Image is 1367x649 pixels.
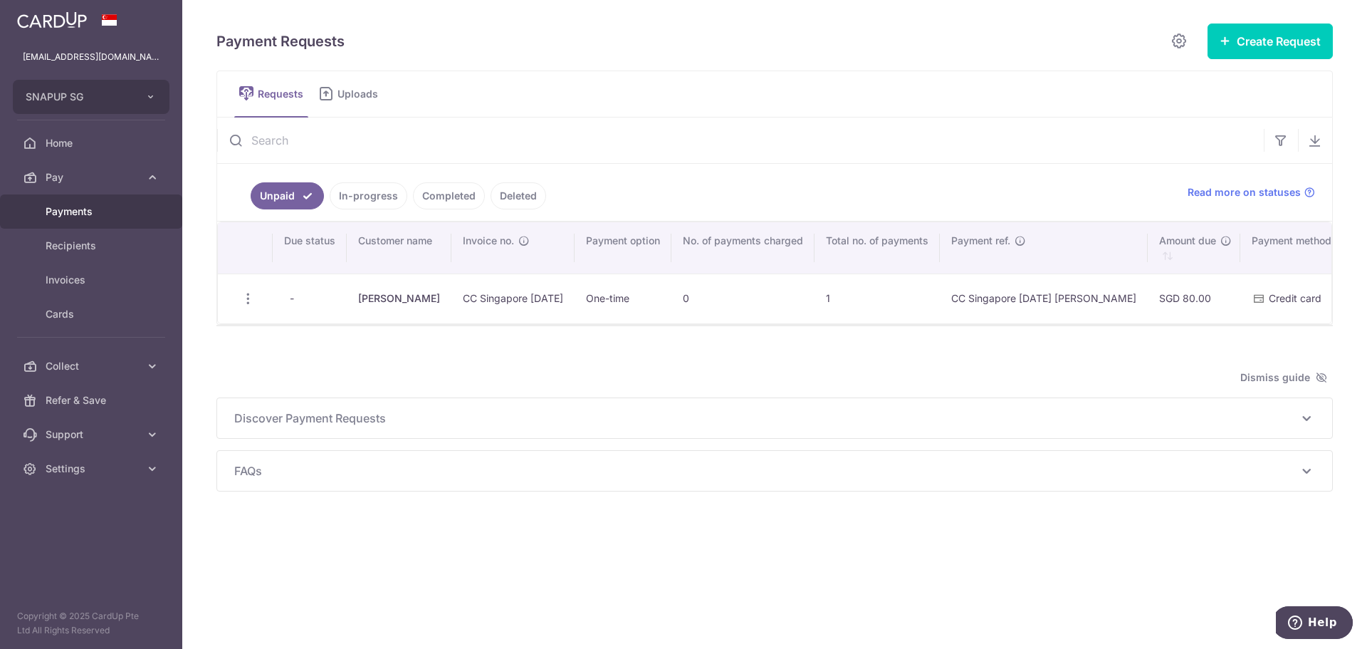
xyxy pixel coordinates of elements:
span: Amount due [1159,234,1216,248]
td: [PERSON_NAME] [347,274,451,323]
th: Payment ref. [940,222,1148,274]
span: Support [46,427,140,442]
th: Customer name [347,222,451,274]
span: Total no. of payments [826,234,928,248]
th: Payment option [575,222,671,274]
span: Refer & Save [46,393,140,407]
span: Help [32,10,61,23]
td: One-time [575,274,671,323]
span: Payments [46,204,140,219]
a: Uploads [314,71,388,117]
td: SGD 80.00 [1148,274,1240,323]
span: Discover Payment Requests [234,410,1298,427]
span: Invoices [46,273,140,287]
a: Unpaid [251,182,324,209]
td: CC Singapore [DATE] [451,274,575,323]
span: Credit card [1269,292,1321,304]
h5: Payment Requests [216,30,345,53]
span: Requests [258,87,308,101]
button: SNAPUP SG [13,80,169,114]
span: FAQs [234,462,1298,479]
a: Read more on statuses [1188,185,1315,199]
span: Pay [46,170,140,185]
span: Collect [46,359,140,373]
a: In-progress [330,182,407,209]
p: FAQs [234,462,1315,479]
p: Discover Payment Requests [234,410,1315,427]
th: Invoice no. [451,222,575,274]
th: Due status [273,222,347,274]
th: Payment method [1240,222,1343,274]
td: CC Singapore [DATE] [PERSON_NAME] [940,274,1148,323]
span: Cards [46,307,140,321]
span: No. of payments charged [683,234,803,248]
td: 0 [671,274,815,323]
span: Settings [46,462,140,476]
a: Deleted [491,182,546,209]
span: - [284,289,300,308]
p: [EMAIL_ADDRESS][DOMAIN_NAME] [23,50,159,64]
button: Create Request [1208,24,1333,59]
input: Search [217,118,1264,163]
span: Invoice no. [463,234,514,248]
th: Total no. of payments [815,222,940,274]
iframe: Opens a widget where you can find more information [1276,606,1353,642]
span: Dismiss guide [1240,369,1327,386]
span: SNAPUP SG [26,90,131,104]
span: Home [46,136,140,150]
th: No. of payments charged [671,222,815,274]
th: Amount due : activate to sort column ascending [1148,222,1240,274]
a: Completed [413,182,485,209]
span: Recipients [46,239,140,253]
a: Requests [234,71,308,117]
span: Payment option [586,234,660,248]
span: Payment ref. [951,234,1010,248]
td: 1 [815,274,940,323]
img: CardUp [17,11,87,28]
span: Read more on statuses [1188,185,1301,199]
span: Uploads [337,87,388,101]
